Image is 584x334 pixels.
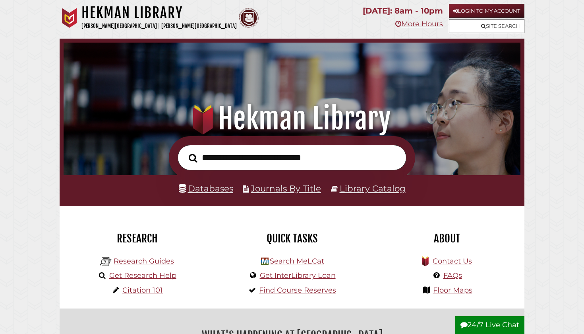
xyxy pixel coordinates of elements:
[100,256,112,268] img: Hekman Library Logo
[259,286,336,295] a: Find Course Reserves
[109,271,176,280] a: Get Research Help
[449,19,524,33] a: Site Search
[395,20,443,28] a: More Hours
[443,271,462,280] a: FAQs
[72,101,512,136] h1: Hekman Library
[60,8,79,28] img: Calvin University
[81,4,237,21] h1: Hekman Library
[114,257,174,266] a: Research Guides
[189,153,197,163] i: Search
[260,271,336,280] a: Get InterLibrary Loan
[251,183,321,193] a: Journals By Title
[270,257,324,266] a: Search MeLCat
[261,258,269,265] img: Hekman Library Logo
[220,232,364,245] h2: Quick Tasks
[363,4,443,18] p: [DATE]: 8am - 10pm
[449,4,524,18] a: Login to My Account
[185,151,201,165] button: Search
[433,286,472,295] a: Floor Maps
[179,183,233,193] a: Databases
[239,8,259,28] img: Calvin Theological Seminary
[81,21,237,31] p: [PERSON_NAME][GEOGRAPHIC_DATA] | [PERSON_NAME][GEOGRAPHIC_DATA]
[433,257,472,266] a: Contact Us
[122,286,163,295] a: Citation 101
[340,183,406,193] a: Library Catalog
[66,232,209,245] h2: Research
[375,232,518,245] h2: About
